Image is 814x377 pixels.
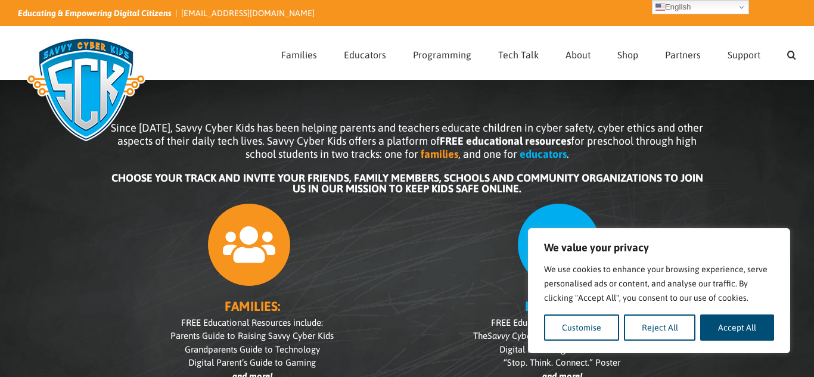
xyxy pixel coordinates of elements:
[525,298,599,314] b: EDUCATORS:
[617,50,638,60] span: Shop
[344,27,386,79] a: Educators
[458,148,517,160] span: , and one for
[18,8,172,18] i: Educating & Empowering Digital Citizens
[111,121,703,160] span: Since [DATE], Savvy Cyber Kids has been helping parents and teachers educate children in cyber sa...
[413,50,471,60] span: Programming
[111,172,703,195] b: CHOOSE YOUR TRACK AND INVITE YOUR FRIENDS, FAMILY MEMBERS, SCHOOLS AND COMMUNITY ORGANIZATIONS TO...
[185,344,320,354] span: Grandparents Guide to Technology
[728,50,760,60] span: Support
[665,27,701,79] a: Partners
[544,241,774,255] p: We value your privacy
[225,298,280,314] b: FAMILIES:
[498,27,539,79] a: Tech Talk
[491,317,633,328] span: FREE Educational Resources include:
[487,331,590,341] i: Savvy Cyber Kids at Home
[655,2,665,12] img: en
[624,314,696,341] button: Reject All
[281,27,796,79] nav: Main Menu
[504,357,620,367] span: “Stop. Think. Connect.” Poster
[281,50,317,60] span: Families
[700,314,774,341] button: Accept All
[181,317,323,328] span: FREE Educational Resources include:
[520,148,567,160] b: educators
[617,27,638,79] a: Shop
[728,27,760,79] a: Support
[787,27,796,79] a: Search
[566,50,591,60] span: About
[188,357,316,367] span: Digital Parent’s Guide to Gaming
[281,27,317,79] a: Families
[421,148,458,160] b: families
[544,314,619,341] button: Customise
[665,50,701,60] span: Partners
[18,30,154,149] img: Savvy Cyber Kids Logo
[567,148,569,160] span: .
[473,331,651,341] span: The Teacher’s Packs
[181,8,315,18] a: [EMAIL_ADDRESS][DOMAIN_NAME]
[544,262,774,305] p: We use cookies to enhance your browsing experience, serve personalised ads or content, and analys...
[344,50,386,60] span: Educators
[170,331,334,341] span: Parents Guide to Raising Savvy Cyber Kids
[566,27,591,79] a: About
[413,27,471,79] a: Programming
[440,135,571,147] b: FREE educational resources
[498,50,539,60] span: Tech Talk
[499,344,625,354] span: Digital Bill of Rights Lesson Plan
